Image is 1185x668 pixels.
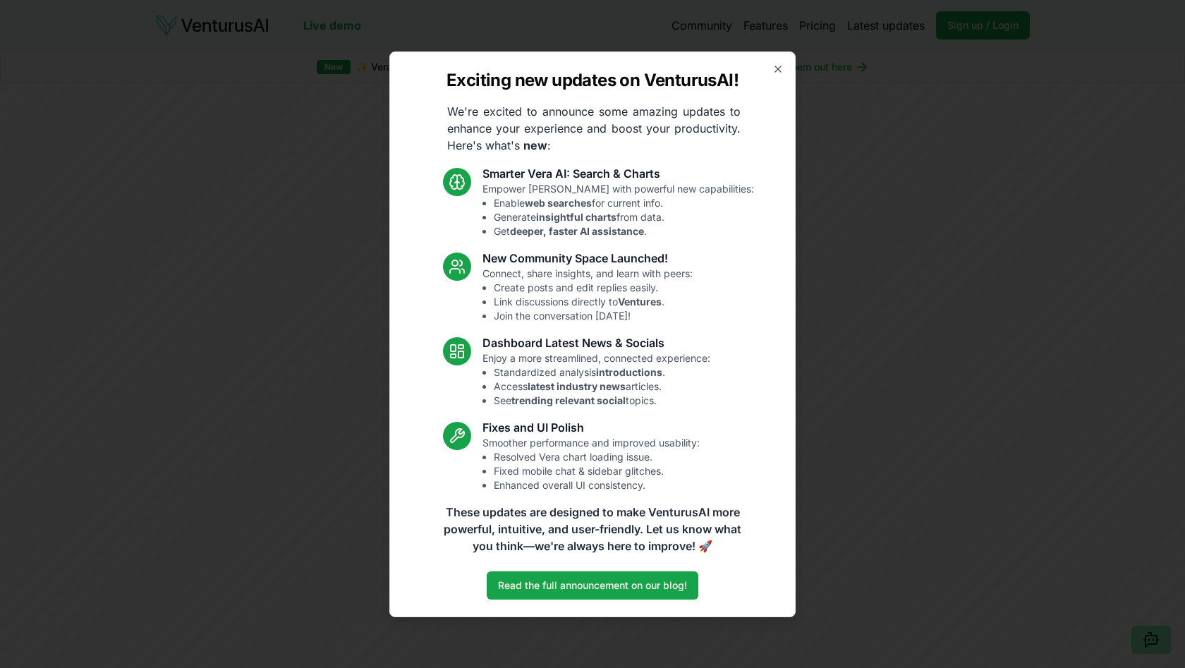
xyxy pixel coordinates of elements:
[494,309,693,323] li: Join the conversation [DATE]!
[596,366,662,378] strong: introductions
[482,165,754,182] h3: Smarter Vera AI: Search & Charts
[494,365,710,379] li: Standardized analysis .
[536,211,616,223] strong: insightful charts
[482,182,754,238] p: Empower [PERSON_NAME] with powerful new capabilities:
[494,394,710,408] li: See topics.
[494,224,754,238] li: Get .
[618,296,662,308] strong: Ventures
[482,436,700,492] p: Smoother performance and improved usability:
[511,394,626,406] strong: trending relevant social
[494,478,700,492] li: Enhanced overall UI consistency.
[494,379,710,394] li: Access articles.
[523,138,547,152] strong: new
[487,571,698,600] a: Read the full announcement on our blog!
[494,196,754,210] li: Enable for current info.
[528,380,626,392] strong: latest industry news
[482,351,710,408] p: Enjoy a more streamlined, connected experience:
[435,504,750,554] p: These updates are designed to make VenturusAI more powerful, intuitive, and user-friendly. Let us...
[482,419,700,436] h3: Fixes and UI Polish
[494,295,693,309] li: Link discussions directly to .
[482,334,710,351] h3: Dashboard Latest News & Socials
[494,281,693,295] li: Create posts and edit replies easily.
[482,267,693,323] p: Connect, share insights, and learn with peers:
[494,210,754,224] li: Generate from data.
[525,197,592,209] strong: web searches
[446,69,739,92] h2: Exciting new updates on VenturusAI!
[436,103,752,154] p: We're excited to announce some amazing updates to enhance your experience and boost your producti...
[510,225,644,237] strong: deeper, faster AI assistance
[494,450,700,464] li: Resolved Vera chart loading issue.
[494,464,700,478] li: Fixed mobile chat & sidebar glitches.
[482,250,693,267] h3: New Community Space Launched!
